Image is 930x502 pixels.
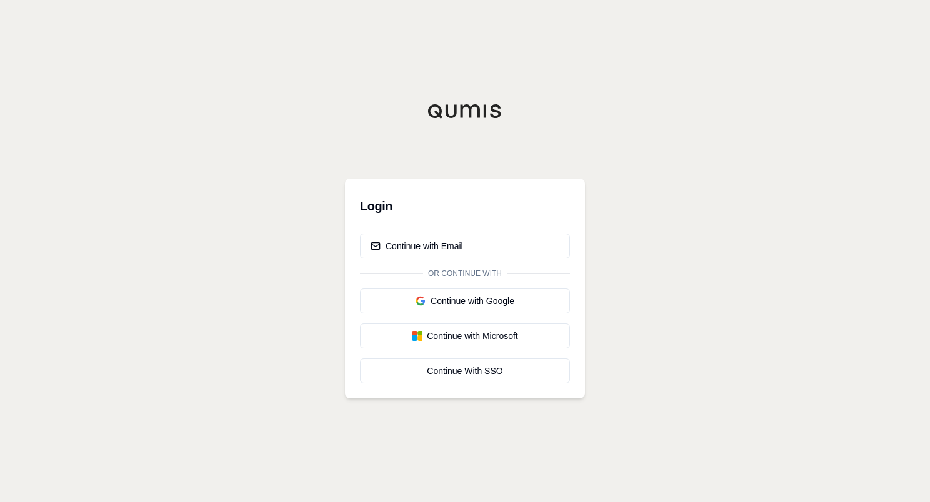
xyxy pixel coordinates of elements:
button: Continue with Google [360,288,570,313]
button: Continue with Email [360,234,570,258]
div: Continue with Microsoft [371,330,559,342]
div: Continue With SSO [371,365,559,377]
div: Continue with Google [371,295,559,307]
img: Qumis [427,104,502,119]
div: Continue with Email [371,240,463,252]
span: Or continue with [423,268,507,278]
h3: Login [360,194,570,219]
button: Continue with Microsoft [360,323,570,348]
a: Continue With SSO [360,358,570,383]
